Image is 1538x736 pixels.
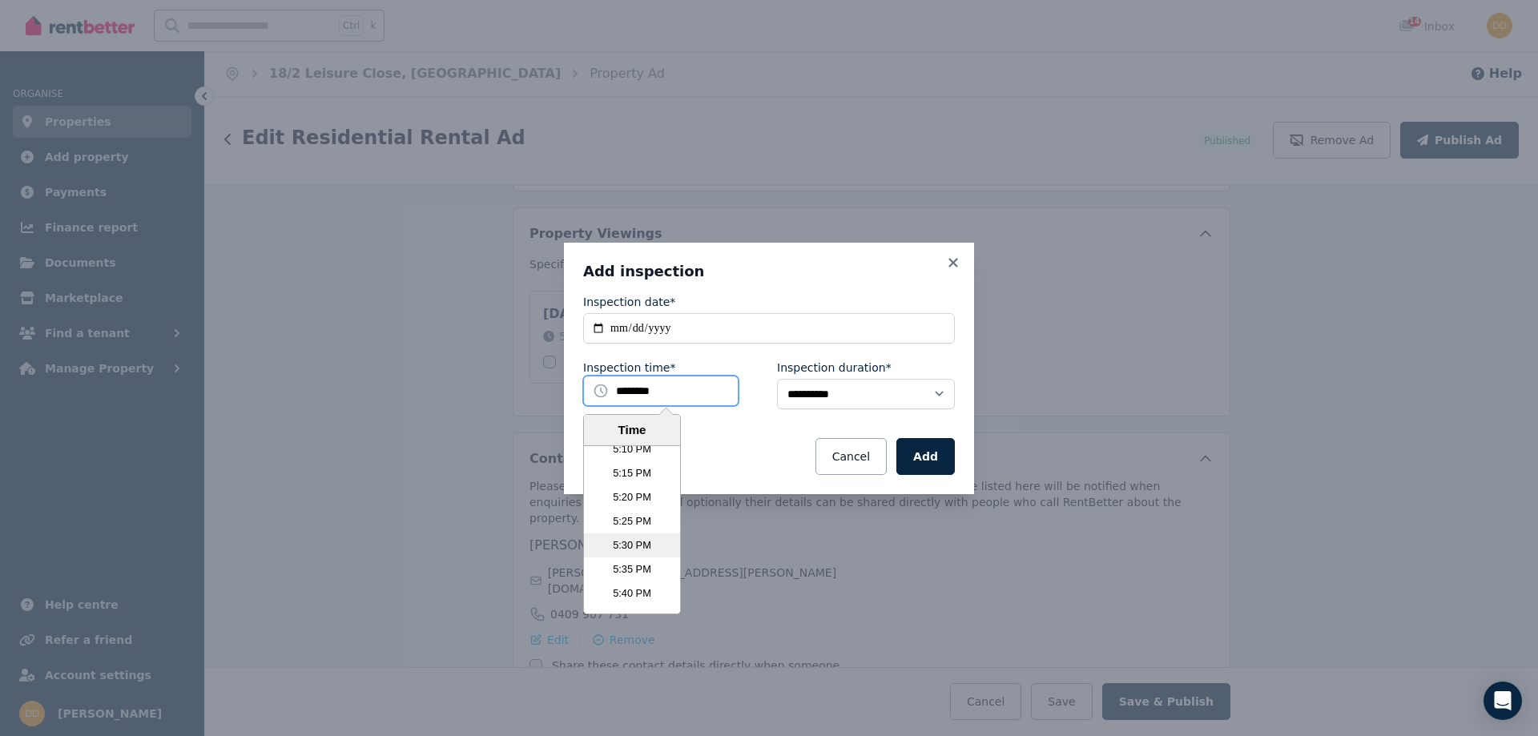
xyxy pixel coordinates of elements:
button: Add [896,438,955,475]
li: 5:45 PM [584,605,680,629]
li: 5:35 PM [584,557,680,581]
li: 5:15 PM [584,461,680,485]
li: 5:25 PM [584,509,680,533]
li: 5:40 PM [584,581,680,605]
li: 5:30 PM [584,533,680,557]
label: Inspection duration* [777,360,892,376]
h3: Add inspection [583,262,955,281]
button: Cancel [815,438,887,475]
ul: Time [584,446,680,613]
div: Open Intercom Messenger [1484,682,1522,720]
div: Time [588,421,676,440]
label: Inspection date* [583,294,675,310]
label: Inspection time* [583,360,675,376]
li: 5:10 PM [584,437,680,461]
li: 5:20 PM [584,485,680,509]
